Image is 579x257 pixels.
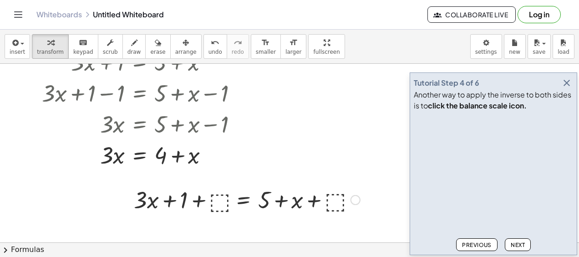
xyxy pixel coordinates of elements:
i: keyboard [79,37,87,48]
button: undoundo [203,34,227,59]
button: scrub [98,34,123,59]
button: settings [470,34,502,59]
span: transform [37,49,64,55]
button: Next [505,238,531,251]
span: fullscreen [313,49,340,55]
button: redoredo [227,34,249,59]
button: load [553,34,574,59]
button: Previous [456,238,498,251]
button: fullscreen [308,34,345,59]
button: Log in [518,6,561,23]
i: undo [211,37,219,48]
span: Collaborate Live [435,10,508,19]
button: Toggle navigation [11,7,25,22]
span: load [558,49,569,55]
button: save [528,34,551,59]
span: insert [10,49,25,55]
button: draw [122,34,146,59]
span: smaller [256,49,276,55]
div: Tutorial Step 4 of 6 [414,77,479,88]
span: undo [208,49,222,55]
button: new [504,34,526,59]
span: save [533,49,545,55]
span: Next [511,242,525,248]
b: click the balance scale icon. [428,101,527,110]
span: draw [127,49,141,55]
button: format_sizelarger [280,34,306,59]
span: scrub [103,49,118,55]
button: Collaborate Live [427,6,516,23]
span: arrange [175,49,197,55]
button: keyboardkeypad [68,34,98,59]
span: settings [475,49,497,55]
button: format_sizesmaller [251,34,281,59]
span: new [509,49,520,55]
button: erase [145,34,170,59]
div: Another way to apply the inverse to both sides is to [414,89,573,111]
button: transform [32,34,69,59]
span: Previous [462,242,492,248]
a: Whiteboards [36,10,82,19]
i: format_size [289,37,298,48]
span: erase [150,49,165,55]
button: arrange [170,34,202,59]
span: larger [285,49,301,55]
span: redo [232,49,244,55]
span: keypad [73,49,93,55]
i: redo [234,37,242,48]
button: insert [5,34,30,59]
i: format_size [261,37,270,48]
